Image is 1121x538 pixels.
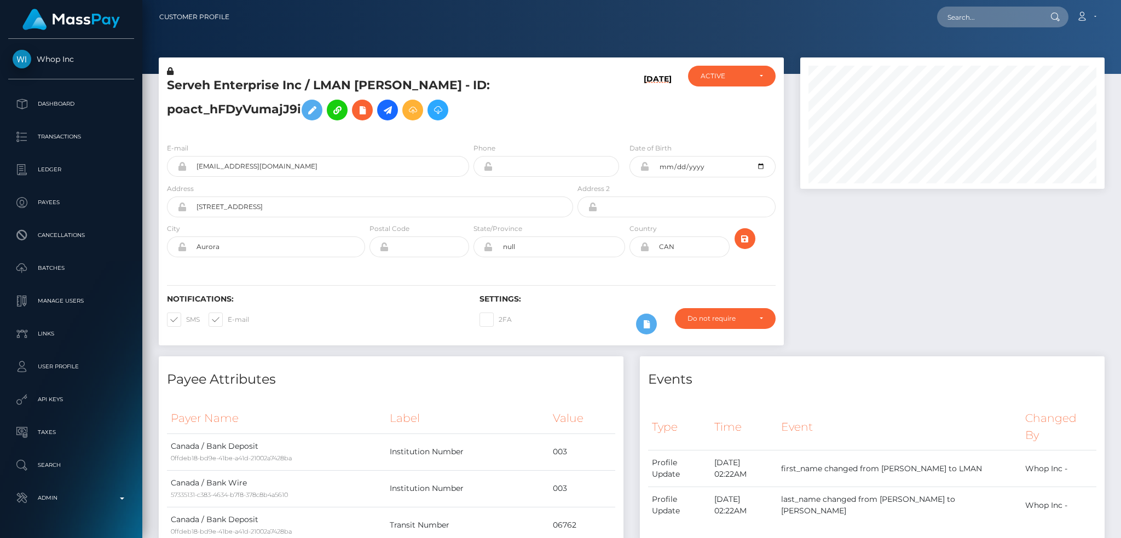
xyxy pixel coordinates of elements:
[479,294,776,304] h6: Settings:
[209,313,249,327] label: E-mail
[167,224,180,234] label: City
[13,293,130,309] p: Manage Users
[777,450,1021,487] td: first_name changed from [PERSON_NAME] to LMAN
[13,227,130,244] p: Cancellations
[386,403,549,433] th: Label
[167,470,386,507] td: Canada / Bank Wire
[167,77,567,126] h5: Serveh Enterprise Inc / LMAN [PERSON_NAME] - ID: poact_hFDyVumajJ9i
[167,313,200,327] label: SMS
[8,320,134,348] a: Links
[688,66,776,86] button: ACTIVE
[1021,403,1096,450] th: Changed By
[8,222,134,249] a: Cancellations
[167,403,386,433] th: Payer Name
[159,5,229,28] a: Customer Profile
[473,143,495,153] label: Phone
[629,224,657,234] label: Country
[377,100,398,120] a: Initiate Payout
[473,224,522,234] label: State/Province
[386,470,549,507] td: Institution Number
[710,403,778,450] th: Time
[1021,450,1096,487] td: Whop Inc -
[8,353,134,380] a: User Profile
[577,184,610,194] label: Address 2
[777,403,1021,450] th: Event
[675,308,776,329] button: Do not require
[8,90,134,118] a: Dashboard
[777,487,1021,524] td: last_name changed from [PERSON_NAME] to [PERSON_NAME]
[629,143,672,153] label: Date of Birth
[710,487,778,524] td: [DATE] 02:22AM
[479,313,512,327] label: 2FA
[8,419,134,446] a: Taxes
[937,7,1040,27] input: Search...
[8,123,134,151] a: Transactions
[549,470,615,507] td: 003
[8,287,134,315] a: Manage Users
[13,194,130,211] p: Payees
[369,224,409,234] label: Postal Code
[13,391,130,408] p: API Keys
[171,528,292,535] small: 0ffdeb18-bd9e-41be-a41d-21002a7428ba
[171,454,292,462] small: 0ffdeb18-bd9e-41be-a41d-21002a7428ba
[167,433,386,470] td: Canada / Bank Deposit
[171,491,288,499] small: 57335131-c383-4634-b7f8-378c8b4a5610
[13,96,130,112] p: Dashboard
[648,403,710,450] th: Type
[8,189,134,216] a: Payees
[22,9,120,30] img: MassPay Logo
[8,54,134,64] span: Whop Inc
[701,72,750,80] div: ACTIVE
[13,326,130,342] p: Links
[13,161,130,178] p: Ledger
[13,490,130,506] p: Admin
[167,370,615,389] h4: Payee Attributes
[8,386,134,413] a: API Keys
[1021,487,1096,524] td: Whop Inc -
[549,403,615,433] th: Value
[13,358,130,375] p: User Profile
[644,74,672,130] h6: [DATE]
[386,433,549,470] td: Institution Number
[710,450,778,487] td: [DATE] 02:22AM
[13,457,130,473] p: Search
[687,314,750,323] div: Do not require
[8,156,134,183] a: Ledger
[648,370,1096,389] h4: Events
[8,254,134,282] a: Batches
[648,450,710,487] td: Profile Update
[648,487,710,524] td: Profile Update
[13,424,130,441] p: Taxes
[8,452,134,479] a: Search
[13,260,130,276] p: Batches
[167,294,463,304] h6: Notifications:
[8,484,134,512] a: Admin
[13,129,130,145] p: Transactions
[13,50,31,68] img: Whop Inc
[167,143,188,153] label: E-mail
[167,184,194,194] label: Address
[549,433,615,470] td: 003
